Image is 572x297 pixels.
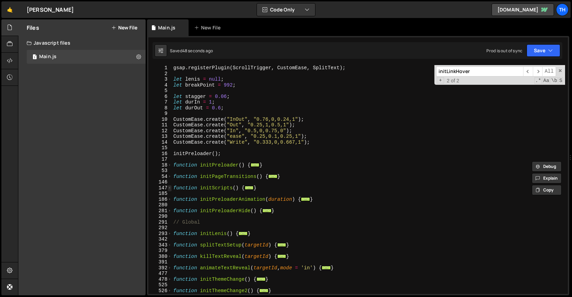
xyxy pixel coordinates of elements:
div: 5 [148,88,172,94]
div: 1 [148,65,172,71]
span: Search In Selection [558,77,563,84]
button: Copy [532,185,562,195]
span: Alt-Enter [542,66,556,76]
div: 343 [148,242,172,248]
button: Code Only [257,3,315,16]
button: Save [527,44,560,57]
div: 477 [148,271,172,277]
span: ... [245,186,254,189]
div: 4 [148,82,172,88]
div: 290 [148,214,172,219]
div: 3 [148,76,172,82]
span: RegExp Search [535,77,542,84]
span: ​ [523,66,533,76]
div: 2 [148,71,172,77]
span: ​ [533,66,543,76]
div: Saved [170,48,213,54]
span: ... [301,197,310,201]
div: 526 [148,288,172,294]
span: ... [251,163,260,166]
div: Prod is out of sync [486,48,522,54]
div: 8 [148,105,172,111]
span: ... [322,265,331,269]
div: 7 [148,99,172,105]
span: CaseSensitive Search [543,77,550,84]
div: 6 [148,94,172,100]
span: ... [239,231,248,235]
div: 280 [148,202,172,208]
div: 13 [148,134,172,139]
span: ... [277,243,286,246]
div: 281 [148,208,172,214]
a: Th [556,3,569,16]
div: 392 [148,265,172,271]
div: 10 [148,117,172,123]
div: Main.js [39,54,57,60]
span: ... [268,174,277,178]
div: 185 [148,191,172,197]
div: 16 [148,151,172,157]
div: 16840/46037.js [27,50,146,64]
span: Toggle Replace mode [437,77,444,84]
span: 2 of 2 [444,78,462,84]
span: ... [257,277,266,281]
div: 48 seconds ago [182,48,213,54]
a: 🤙 [1,1,18,18]
div: 478 [148,277,172,282]
h2: Files [27,24,39,31]
div: Javascript files [18,36,146,50]
button: Explain [532,173,562,183]
div: New File [194,24,223,31]
button: New File [111,25,137,30]
div: 380 [148,254,172,260]
div: 292 [148,225,172,231]
input: Search for [436,66,523,76]
span: Whole Word Search [551,77,558,84]
div: 15 [148,145,172,151]
div: 54 [148,174,172,180]
div: 17 [148,156,172,162]
span: ... [277,254,286,258]
div: 525 [148,282,172,288]
div: 379 [148,248,172,254]
div: [PERSON_NAME] [27,6,74,14]
div: 291 [148,219,172,225]
div: 9 [148,111,172,117]
a: [DOMAIN_NAME] [492,3,554,16]
span: ... [259,288,268,292]
div: 293 [148,231,172,237]
div: 14 [148,139,172,145]
span: 1 [33,55,37,60]
span: ... [262,208,271,212]
div: 147 [148,185,172,191]
div: 342 [148,236,172,242]
button: Debug [532,161,562,172]
div: 53 [148,168,172,174]
div: 146 [148,179,172,185]
div: 12 [148,128,172,134]
div: Main.js [158,24,175,31]
div: 11 [148,122,172,128]
div: 18 [148,162,172,168]
div: 391 [148,259,172,265]
div: 186 [148,197,172,202]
